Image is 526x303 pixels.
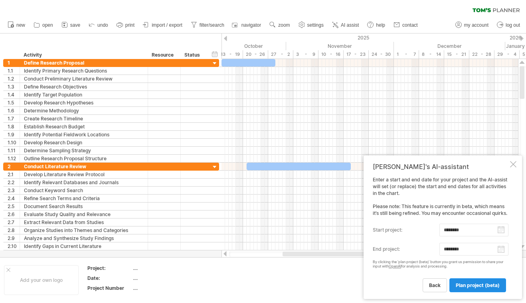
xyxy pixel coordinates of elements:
div: Date: [87,275,131,281]
div: 2.10 [8,242,20,250]
div: 1.8 [8,123,20,130]
div: 22 - 28 [469,50,494,59]
div: Identify Relevant Databases and Journals [24,179,144,186]
div: 2.5 [8,203,20,210]
span: navigator [241,22,261,28]
span: new [16,22,25,28]
a: back [423,278,447,292]
div: 1.6 [8,107,20,114]
div: Define Research Objectives [24,83,144,91]
div: Develop Research Hypotheses [24,99,144,106]
a: save [59,20,83,30]
div: Enter a start and end date for your project and the AI-assist will set (or replace) the start and... [373,177,508,292]
div: Identify Target Population [24,91,144,98]
div: 15 - 21 [444,50,469,59]
div: Organize Studies into Themes and Categories [24,226,144,234]
span: settings [307,22,324,28]
div: 27 - 2 [268,50,293,59]
div: Analyze and Synthesize Study Findings [24,234,144,242]
div: Identify Primary Research Questions [24,67,144,75]
div: .... [133,285,200,291]
a: OpenAI [389,264,401,268]
span: AI assist [341,22,359,28]
div: Project: [87,265,131,272]
div: 10 - 16 [318,50,344,59]
span: filter/search [200,22,224,28]
div: 1.2 [8,75,20,83]
div: .... [133,275,200,281]
span: zoom [278,22,290,28]
span: save [70,22,80,28]
a: undo [87,20,111,30]
div: Document Search Results [24,203,144,210]
div: Determine Methodology [24,107,144,114]
div: Activity [24,51,143,59]
div: 20 - 26 [243,50,268,59]
a: print [115,20,137,30]
a: help [365,20,388,30]
div: Develop Literature Review Protocol [24,171,144,178]
a: zoom [267,20,292,30]
label: start project: [373,224,439,236]
span: undo [97,22,108,28]
div: 24 - 30 [369,50,394,59]
div: 1.4 [8,91,20,98]
div: 2.8 [8,226,20,234]
span: print [125,22,134,28]
label: end project: [373,243,439,256]
div: 2.9 [8,234,20,242]
div: Identify Potential Fieldwork Locations [24,131,144,138]
a: settings [297,20,326,30]
span: contact [402,22,418,28]
div: Conduct Keyword Search [24,187,144,194]
div: Define Research Proposal [24,59,144,67]
div: 2.3 [8,187,20,194]
div: 17 - 23 [344,50,369,59]
div: 13 - 19 [218,50,243,59]
div: Determine Sampling Strategy [24,147,144,154]
div: Create Research Timeline [24,115,144,122]
div: 2.6 [8,211,20,218]
div: Project Number [87,285,131,291]
a: open [32,20,55,30]
span: my account [464,22,488,28]
div: 2.7 [8,218,20,226]
div: 1.7 [8,115,20,122]
div: Conduct Literature Review [24,163,144,170]
div: Resource [152,51,176,59]
a: import / export [141,20,185,30]
div: [PERSON_NAME]'s AI-assistant [373,163,508,171]
div: Develop Research Design [24,139,144,146]
div: Add your own logo [4,265,79,295]
div: Evaluate Study Quality and Relevance [24,211,144,218]
a: AI assist [330,20,361,30]
div: 2.1 [8,171,20,178]
span: log out [506,22,520,28]
div: Conduct Preliminary Literature Review [24,75,144,83]
div: 1 [8,59,20,67]
span: import / export [152,22,182,28]
span: back [429,282,441,288]
div: 1.5 [8,99,20,106]
div: 2.4 [8,195,20,202]
div: .... [133,265,200,272]
div: Outline Research Proposal Structure [24,155,144,162]
div: Extract Relevant Data from Studies [24,218,144,226]
div: 1.10 [8,139,20,146]
a: navigator [231,20,263,30]
div: Identify Gaps in Current Literature [24,242,144,250]
div: 2 [8,163,20,170]
div: 3 - 9 [293,50,318,59]
div: 1.12 [8,155,20,162]
div: December 2025 [394,42,505,50]
div: November 2025 [286,42,394,50]
div: Establish Research Budget [24,123,144,130]
span: help [376,22,385,28]
a: contact [392,20,420,30]
span: plan project (beta) [456,282,500,288]
div: October 2025 [175,42,286,50]
div: 1.3 [8,83,20,91]
a: plan project (beta) [449,278,506,292]
span: open [42,22,53,28]
div: Refine Search Terms and Criteria [24,195,144,202]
